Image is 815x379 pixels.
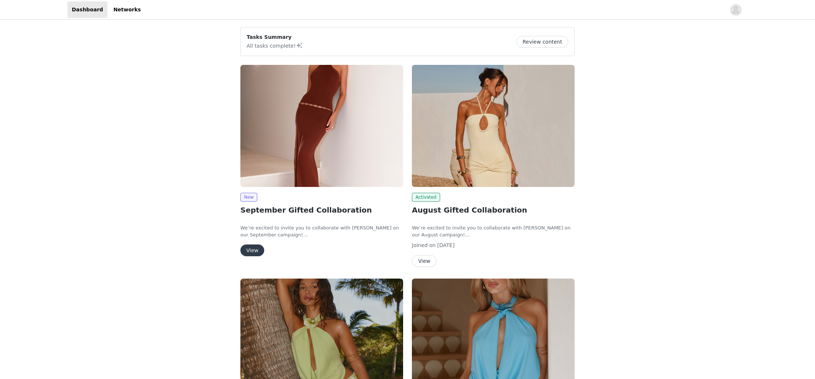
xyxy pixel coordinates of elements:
button: Review content [516,36,568,48]
h2: August Gifted Collaboration [412,205,575,216]
div: avatar [732,4,739,16]
p: Tasks Summary [247,33,303,41]
span: Joined on [412,242,436,248]
a: Dashboard [67,1,107,18]
a: Networks [109,1,145,18]
p: All tasks complete! [247,41,303,50]
button: View [240,244,264,256]
span: New [240,193,257,202]
span: Activated [412,193,440,202]
span: [DATE] [437,242,454,248]
a: View [240,248,264,253]
p: We’re excited to invite you to collaborate with [PERSON_NAME] on our August campaign! [412,224,575,239]
button: View [412,255,436,267]
p: We’re excited to invite you to collaborate with [PERSON_NAME] on our September campaign! [240,224,403,239]
img: Peppermayo AUS [412,65,575,187]
a: View [412,258,436,264]
img: Peppermayo AUS [240,65,403,187]
h2: September Gifted Collaboration [240,205,403,216]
